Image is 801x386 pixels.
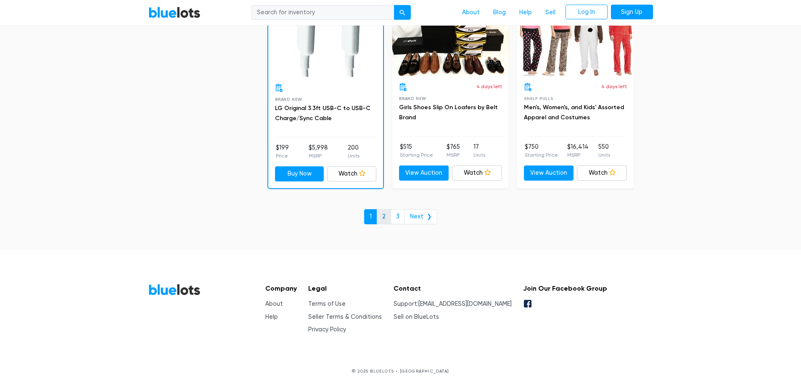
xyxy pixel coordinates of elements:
[308,284,382,292] h5: Legal
[524,96,553,101] span: Shelf Pulls
[525,151,558,159] p: Starting Price
[601,83,627,90] p: 4 days left
[275,166,324,181] a: Buy Now
[452,165,502,181] a: Watch
[567,142,589,159] li: $16,414
[251,5,394,20] input: Search for inventory
[148,284,201,296] a: BlueLots
[577,165,627,181] a: Watch
[275,97,302,102] span: Brand New
[486,5,513,21] a: Blog
[400,151,433,159] p: Starting Price
[400,142,433,159] li: $515
[598,151,610,159] p: Units
[265,313,278,320] a: Help
[399,96,426,101] span: Brand New
[566,5,608,20] a: Log In
[394,313,439,320] a: Sell on BlueLots
[265,300,283,307] a: About
[611,5,653,20] a: Sign Up
[327,166,376,181] a: Watch
[447,142,460,159] li: $765
[275,105,370,122] a: LG Original 3.3ft USB-C to USB-C Charge/Sync Cable
[404,209,437,224] a: Next ❯
[377,209,391,224] a: 2
[265,284,297,292] h5: Company
[473,142,485,159] li: 17
[399,165,449,181] a: View Auction
[394,284,512,292] h5: Contact
[418,300,512,307] a: [EMAIL_ADDRESS][DOMAIN_NAME]
[364,209,377,224] a: 1
[276,143,289,160] li: $199
[308,313,382,320] a: Seller Terms & Conditions
[348,152,360,160] p: Units
[476,83,502,90] p: 4 days left
[308,326,346,333] a: Privacy Policy
[399,104,498,121] a: Girls Shoes Slip On Loafers by Belt Brand
[598,142,610,159] li: 550
[455,5,486,21] a: About
[473,151,485,159] p: Units
[308,300,346,307] a: Terms of Use
[148,6,201,18] a: BlueLots
[348,143,360,160] li: 200
[447,151,460,159] p: MSRP
[309,152,328,160] p: MSRP
[391,209,405,224] a: 3
[567,151,589,159] p: MSRP
[524,104,624,121] a: Men's, Women's, and Kids' Assorted Apparel and Costumes
[394,299,512,309] li: Support:
[309,143,328,160] li: $5,998
[513,5,539,21] a: Help
[539,5,562,21] a: Sell
[148,368,653,374] p: © 2025 BLUELOTS • [GEOGRAPHIC_DATA]
[276,152,289,160] p: Price
[525,142,558,159] li: $750
[524,165,574,181] a: View Auction
[523,284,607,292] h5: Join Our Facebook Group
